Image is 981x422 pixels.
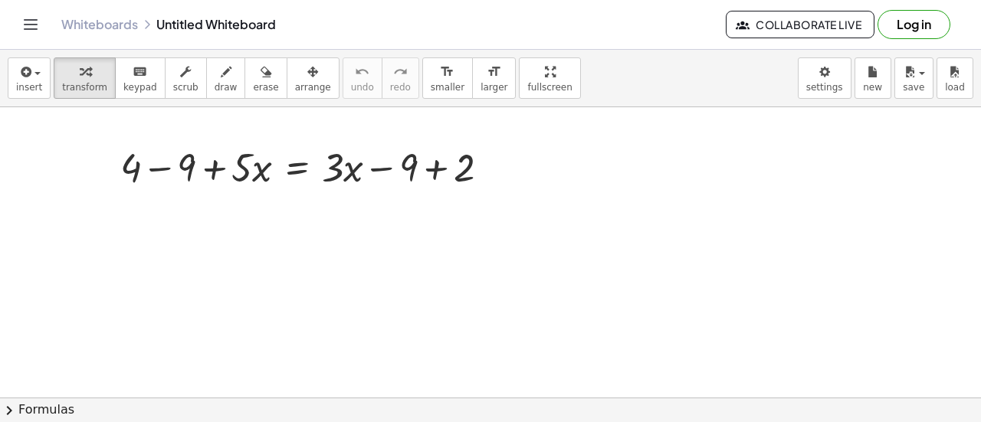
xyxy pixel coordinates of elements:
button: draw [206,57,246,99]
button: redoredo [382,57,419,99]
button: format_sizelarger [472,57,516,99]
button: fullscreen [519,57,580,99]
span: transform [62,82,107,93]
button: transform [54,57,116,99]
span: insert [16,82,42,93]
span: arrange [295,82,331,93]
button: new [855,57,891,99]
button: Collaborate Live [726,11,874,38]
span: save [903,82,924,93]
i: keyboard [133,63,147,81]
span: Collaborate Live [739,18,861,31]
button: arrange [287,57,340,99]
button: format_sizesmaller [422,57,473,99]
span: load [945,82,965,93]
button: scrub [165,57,207,99]
i: undo [355,63,369,81]
span: undo [351,82,374,93]
span: draw [215,82,238,93]
button: settings [798,57,851,99]
i: format_size [440,63,454,81]
button: undoundo [343,57,382,99]
i: format_size [487,63,501,81]
button: Log in [878,10,950,39]
span: new [863,82,882,93]
button: save [894,57,933,99]
span: settings [806,82,843,93]
button: load [937,57,973,99]
span: scrub [173,82,198,93]
span: fullscreen [527,82,572,93]
span: larger [481,82,507,93]
button: erase [244,57,287,99]
a: Whiteboards [61,17,138,32]
button: Toggle navigation [18,12,43,37]
button: keyboardkeypad [115,57,166,99]
span: keypad [123,82,157,93]
i: redo [393,63,408,81]
button: insert [8,57,51,99]
span: erase [253,82,278,93]
span: smaller [431,82,464,93]
span: redo [390,82,411,93]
